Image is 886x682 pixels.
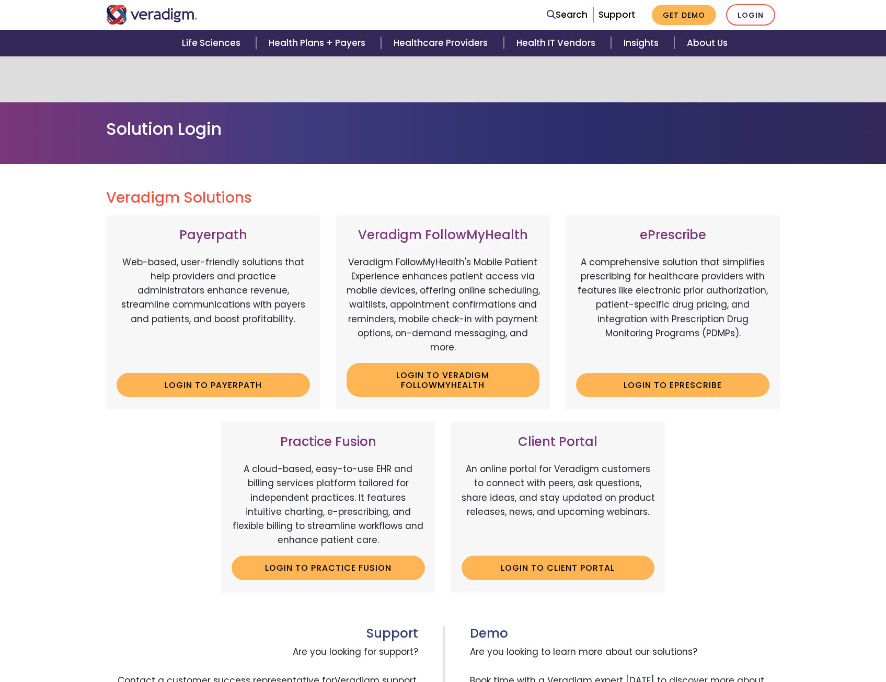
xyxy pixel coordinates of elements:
[232,434,425,450] h3: Practice Fusion
[232,462,425,547] p: A cloud-based, easy-to-use EHR and billing services platform tailored for independent practices. ...
[117,373,310,397] a: Login to Payerpath
[169,30,256,56] a: Life Sciences
[462,462,655,547] p: An online portal for Veradigm customers to connect with peers, ask questions, share ideas, and st...
[599,8,635,21] a: Support
[117,228,310,243] h3: Payerpath
[347,363,540,397] a: Login to Veradigm FollowMyHealth
[611,30,674,56] a: Insights
[381,30,503,56] a: Healthcare Providers
[462,556,655,580] a: Login to Client Portal
[547,8,588,22] a: Search
[674,30,740,56] a: About Us
[462,434,655,450] h3: Client Portal
[504,30,611,56] a: Health IT Vendors
[256,30,381,56] a: Health Plans + Payers
[576,228,769,243] h3: ePrescribe
[106,5,198,25] img: Veradigm logo
[347,255,540,355] p: Veradigm FollowMyHealth's Mobile Patient Experience enhances patient access via mobile devices, o...
[232,556,425,580] a: Login to Practice Fusion
[576,373,769,397] a: Login to ePrescribe
[106,119,780,139] h1: Solution Login
[652,5,716,25] a: Get Demo
[106,189,780,207] h2: Veradigm Solutions
[470,626,780,641] h3: Demo
[576,255,769,365] p: A comprehensive solution that simplifies prescribing for healthcare providers with features like ...
[347,228,540,243] h3: Veradigm FollowMyHealth
[726,4,775,26] a: Login
[106,626,418,641] h3: Support
[117,255,310,365] p: Web-based, user-friendly solutions that help providers and practice administrators enhance revenu...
